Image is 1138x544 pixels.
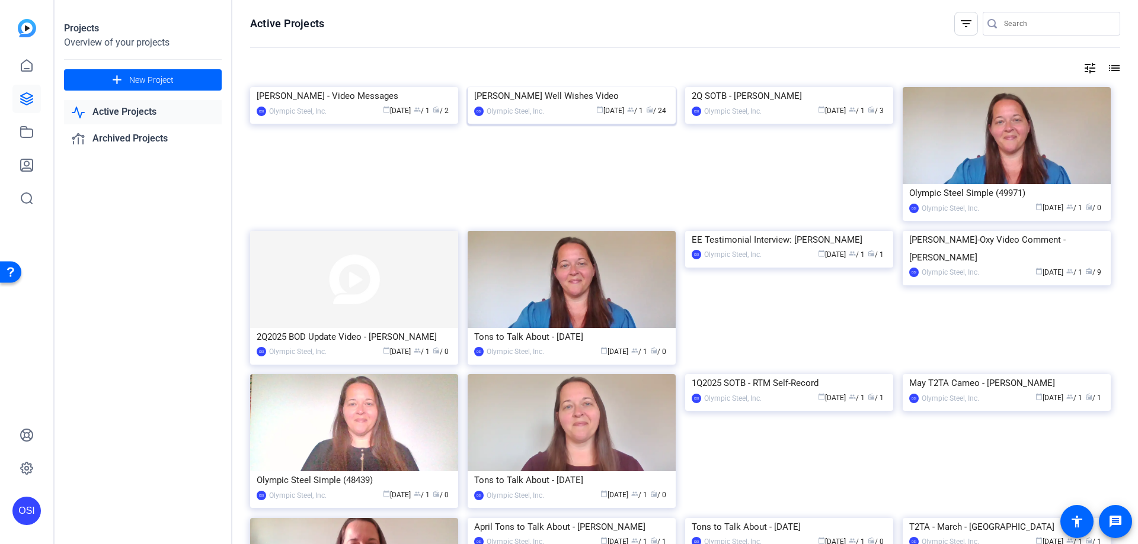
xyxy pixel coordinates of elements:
span: calendar_today [600,537,608,544]
img: blue-gradient.svg [18,19,36,37]
span: / 1 [414,491,430,499]
div: OSI [474,347,484,356]
div: OSI [692,394,701,403]
div: OSI [909,204,919,213]
span: group [631,347,638,354]
span: radio [1085,537,1092,544]
span: radio [868,250,875,257]
div: Olympic Steel, Inc. [704,105,762,117]
a: Archived Projects [64,127,222,151]
div: OSI [257,347,266,356]
div: EE Testimonial Interview: [PERSON_NAME] [692,231,887,249]
span: [DATE] [1035,204,1063,212]
span: [DATE] [383,347,411,356]
a: Active Projects [64,100,222,124]
button: New Project [64,69,222,91]
span: radio [433,347,440,354]
span: / 24 [646,107,666,115]
span: / 1 [1066,394,1082,402]
span: / 1 [1066,204,1082,212]
div: OSI [257,107,266,116]
div: Tons to Talk About - [DATE] [692,518,887,536]
span: [DATE] [818,394,846,402]
div: Olympic Steel, Inc. [922,202,979,214]
input: Search [1004,17,1111,31]
span: [DATE] [383,491,411,499]
mat-icon: tune [1083,61,1097,75]
span: calendar_today [1035,268,1043,275]
span: group [631,537,638,544]
span: group [1066,203,1073,210]
span: calendar_today [600,347,608,354]
mat-icon: add [110,73,124,88]
span: group [849,106,856,113]
mat-icon: filter_list [959,17,973,31]
h1: Active Projects [250,17,324,31]
div: Olympic Steel, Inc. [269,490,327,501]
div: OSI [692,250,701,259]
span: / 3 [868,107,884,115]
span: calendar_today [600,490,608,497]
div: Tons to Talk About - [DATE] [474,328,669,346]
div: [PERSON_NAME]-Oxy Video Comment - [PERSON_NAME] [909,231,1104,266]
div: Projects [64,21,222,36]
div: Olympic Steel, Inc. [269,346,327,358]
div: Olympic Steel, Inc. [704,249,762,260]
span: calendar_today [596,106,603,113]
span: radio [433,490,440,497]
span: group [1066,268,1073,275]
span: / 0 [1085,204,1101,212]
span: calendar_today [818,106,825,113]
mat-icon: list [1106,61,1120,75]
span: / 1 [849,394,865,402]
span: / 0 [650,491,666,499]
div: Olympic Steel, Inc. [487,105,544,117]
span: calendar_today [383,106,390,113]
span: / 1 [868,394,884,402]
span: / 1 [414,107,430,115]
span: / 1 [868,250,884,259]
span: radio [650,347,657,354]
span: group [1066,537,1073,544]
span: calendar_today [1035,203,1043,210]
span: group [414,347,421,354]
div: Tons to Talk About - [DATE] [474,471,669,489]
span: radio [650,490,657,497]
div: Olympic Steel, Inc. [922,266,979,278]
span: calendar_today [818,393,825,400]
div: 1Q2025 SOTB - RTM Self-Record [692,374,887,392]
span: group [414,490,421,497]
div: [PERSON_NAME] - Video Messages [257,87,452,105]
div: Olympic Steel, Inc. [269,105,327,117]
span: calendar_today [383,490,390,497]
span: calendar_today [1035,537,1043,544]
span: [DATE] [383,107,411,115]
span: New Project [129,74,174,86]
span: calendar_today [818,250,825,257]
span: calendar_today [1035,393,1043,400]
div: 2Q SOTB - [PERSON_NAME] [692,87,887,105]
div: Olympic Steel Simple (49971) [909,184,1104,202]
span: [DATE] [818,250,846,259]
span: group [849,250,856,257]
span: / 1 [849,250,865,259]
div: Olympic Steel Simple (48439) [257,471,452,489]
div: OSI [909,268,919,277]
span: group [849,537,856,544]
span: radio [650,537,657,544]
span: [DATE] [818,107,846,115]
div: Olympic Steel, Inc. [487,490,544,501]
span: radio [1085,393,1092,400]
span: / 1 [627,107,643,115]
span: radio [868,393,875,400]
span: / 1 [1085,394,1101,402]
span: radio [646,106,653,113]
mat-icon: accessibility [1070,514,1084,529]
div: Olympic Steel, Inc. [922,392,979,404]
div: April Tons to Talk About - [PERSON_NAME] [474,518,669,536]
span: group [849,393,856,400]
span: radio [1085,268,1092,275]
span: / 1 [414,347,430,356]
span: group [631,490,638,497]
span: / 1 [849,107,865,115]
